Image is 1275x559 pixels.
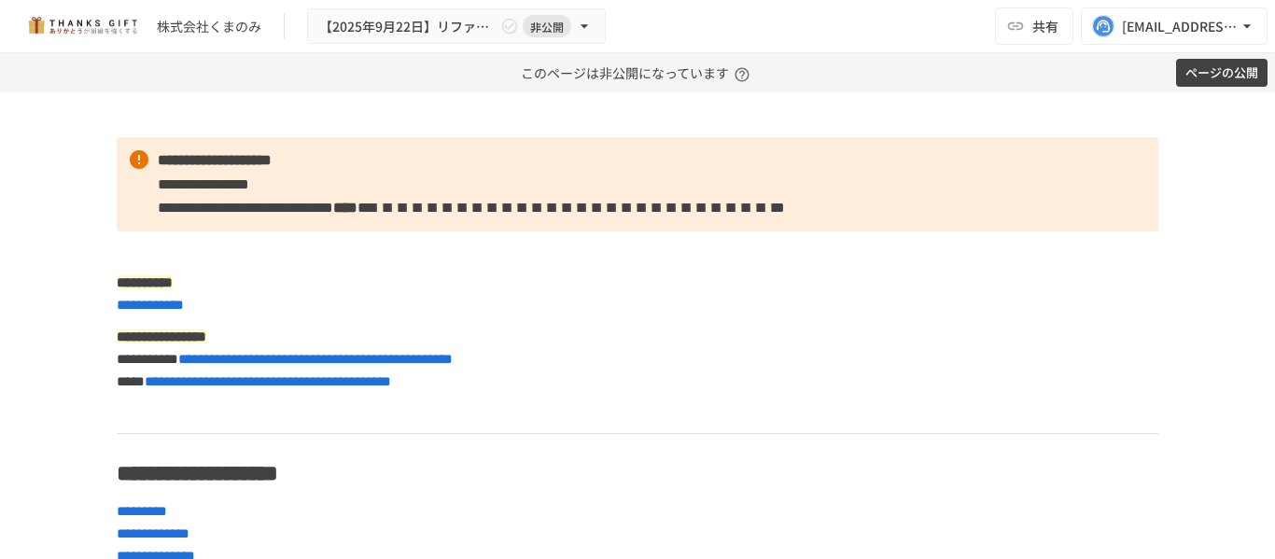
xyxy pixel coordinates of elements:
[157,17,261,36] div: 株式会社くまのみ
[1122,15,1238,38] div: [EMAIL_ADDRESS][DOMAIN_NAME]
[307,8,606,45] button: 【2025年9月22日】リファアルム振り返りミーティング非公開
[521,53,755,92] p: このページは非公開になっています
[1081,7,1268,45] button: [EMAIL_ADDRESS][DOMAIN_NAME]
[22,11,142,41] img: mMP1OxWUAhQbsRWCurg7vIHe5HqDpP7qZo7fRoNLXQh
[1176,59,1268,88] button: ページの公開
[995,7,1073,45] button: 共有
[319,15,497,38] span: 【2025年9月22日】リファアルム振り返りミーティング
[1032,16,1058,36] span: 共有
[523,17,571,36] span: 非公開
